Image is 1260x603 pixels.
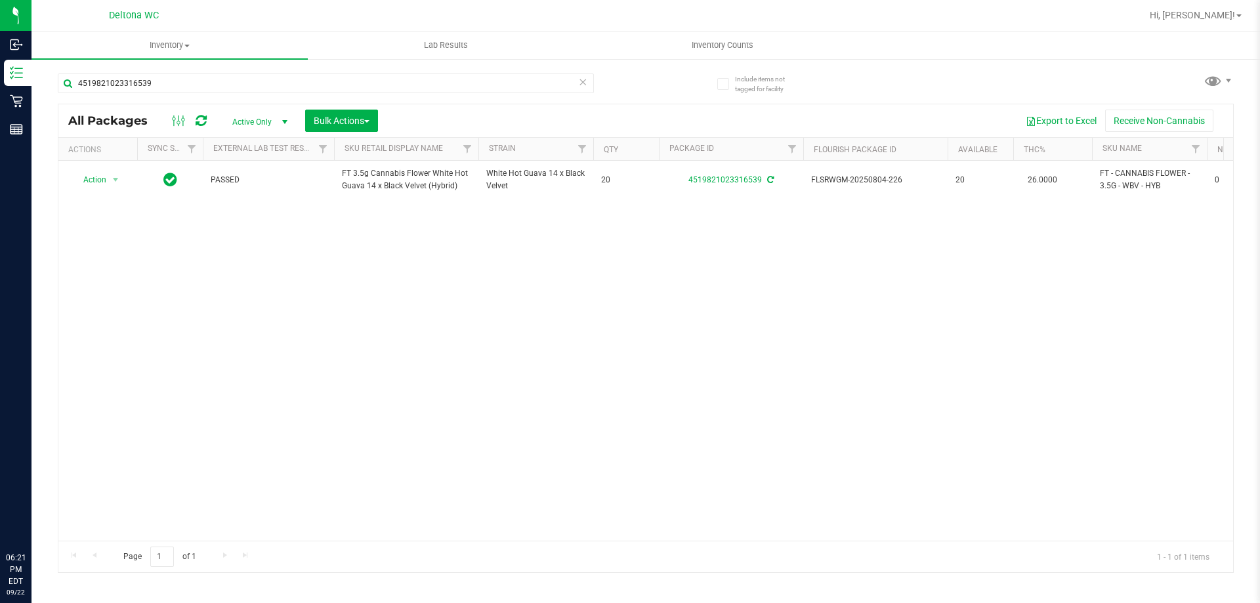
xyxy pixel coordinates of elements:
[814,145,896,154] a: Flourish Package ID
[1146,547,1220,566] span: 1 - 1 of 1 items
[10,66,23,79] inline-svg: Inventory
[31,39,308,51] span: Inventory
[489,144,516,153] a: Strain
[10,38,23,51] inline-svg: Inbound
[308,31,584,59] a: Lab Results
[58,73,594,93] input: Search Package ID, Item Name, SKU, Lot or Part Number...
[211,174,326,186] span: PASSED
[572,138,593,160] a: Filter
[406,39,486,51] span: Lab Results
[1185,138,1207,160] a: Filter
[604,145,618,154] a: Qty
[305,110,378,132] button: Bulk Actions
[345,144,443,153] a: Sku Retail Display Name
[578,73,587,91] span: Clear
[13,498,52,537] iframe: Resource center
[1017,110,1105,132] button: Export to Excel
[486,167,585,192] span: White Hot Guava 14 x Black Velvet
[1105,110,1213,132] button: Receive Non-Cannabis
[342,167,471,192] span: FT 3.5g Cannabis Flower White Hot Guava 14 x Black Velvet (Hybrid)
[688,175,762,184] a: 4519821023316539
[6,587,26,597] p: 09/22
[955,174,1005,186] span: 20
[68,114,161,128] span: All Packages
[213,144,316,153] a: External Lab Test Result
[10,123,23,136] inline-svg: Reports
[148,144,198,153] a: Sync Status
[181,138,203,160] a: Filter
[112,547,207,567] span: Page of 1
[1100,167,1199,192] span: FT - CANNABIS FLOWER - 3.5G - WBV - HYB
[1021,171,1064,190] span: 26.0000
[68,145,132,154] div: Actions
[457,138,478,160] a: Filter
[811,174,940,186] span: FLSRWGM-20250804-226
[1150,10,1235,20] span: Hi, [PERSON_NAME]!
[31,31,308,59] a: Inventory
[765,175,774,184] span: Sync from Compliance System
[163,171,177,189] span: In Sync
[6,552,26,587] p: 06:21 PM EDT
[584,31,860,59] a: Inventory Counts
[958,145,997,154] a: Available
[674,39,771,51] span: Inventory Counts
[1102,144,1142,153] a: SKU Name
[782,138,803,160] a: Filter
[314,115,369,126] span: Bulk Actions
[735,74,801,94] span: Include items not tagged for facility
[312,138,334,160] a: Filter
[150,547,174,567] input: 1
[1024,145,1045,154] a: THC%
[109,10,159,21] span: Deltona WC
[10,94,23,108] inline-svg: Retail
[108,171,124,189] span: select
[669,144,714,153] a: Package ID
[601,174,651,186] span: 20
[72,171,107,189] span: Action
